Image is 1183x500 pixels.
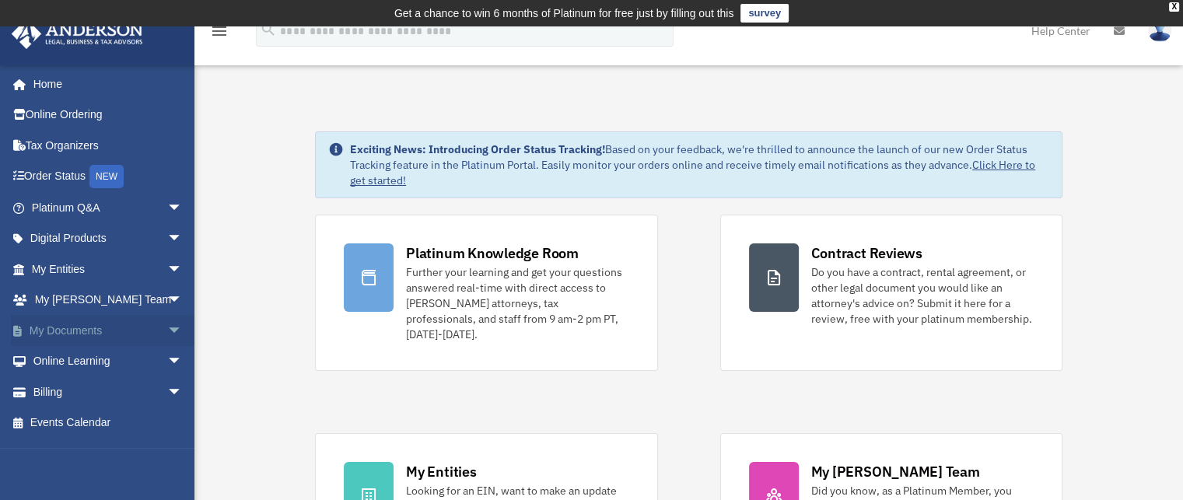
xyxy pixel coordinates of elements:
[89,165,124,188] div: NEW
[260,21,277,38] i: search
[210,22,229,40] i: menu
[1169,2,1179,12] div: close
[406,243,579,263] div: Platinum Knowledge Room
[1148,19,1171,42] img: User Pic
[11,407,206,439] a: Events Calendar
[167,223,198,255] span: arrow_drop_down
[811,243,922,263] div: Contract Reviews
[11,68,198,100] a: Home
[315,215,657,371] a: Platinum Knowledge Room Further your learning and get your questions answered real-time with dire...
[167,346,198,378] span: arrow_drop_down
[11,161,206,193] a: Order StatusNEW
[167,315,198,347] span: arrow_drop_down
[11,192,206,223] a: Platinum Q&Aarrow_drop_down
[811,462,980,481] div: My [PERSON_NAME] Team
[11,315,206,346] a: My Documentsarrow_drop_down
[720,215,1062,371] a: Contract Reviews Do you have a contract, rental agreement, or other legal document you would like...
[740,4,789,23] a: survey
[167,192,198,224] span: arrow_drop_down
[167,253,198,285] span: arrow_drop_down
[406,264,628,342] div: Further your learning and get your questions answered real-time with direct access to [PERSON_NAM...
[11,223,206,254] a: Digital Productsarrow_drop_down
[350,142,605,156] strong: Exciting News: Introducing Order Status Tracking!
[210,27,229,40] a: menu
[167,285,198,316] span: arrow_drop_down
[811,264,1034,327] div: Do you have a contract, rental agreement, or other legal document you would like an attorney's ad...
[350,158,1035,187] a: Click Here to get started!
[11,253,206,285] a: My Entitiesarrow_drop_down
[394,4,734,23] div: Get a chance to win 6 months of Platinum for free just by filling out this
[11,130,206,161] a: Tax Organizers
[406,462,476,481] div: My Entities
[11,285,206,316] a: My [PERSON_NAME] Teamarrow_drop_down
[167,376,198,408] span: arrow_drop_down
[11,100,206,131] a: Online Ordering
[350,142,1049,188] div: Based on your feedback, we're thrilled to announce the launch of our new Order Status Tracking fe...
[11,346,206,377] a: Online Learningarrow_drop_down
[7,19,148,49] img: Anderson Advisors Platinum Portal
[11,376,206,407] a: Billingarrow_drop_down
